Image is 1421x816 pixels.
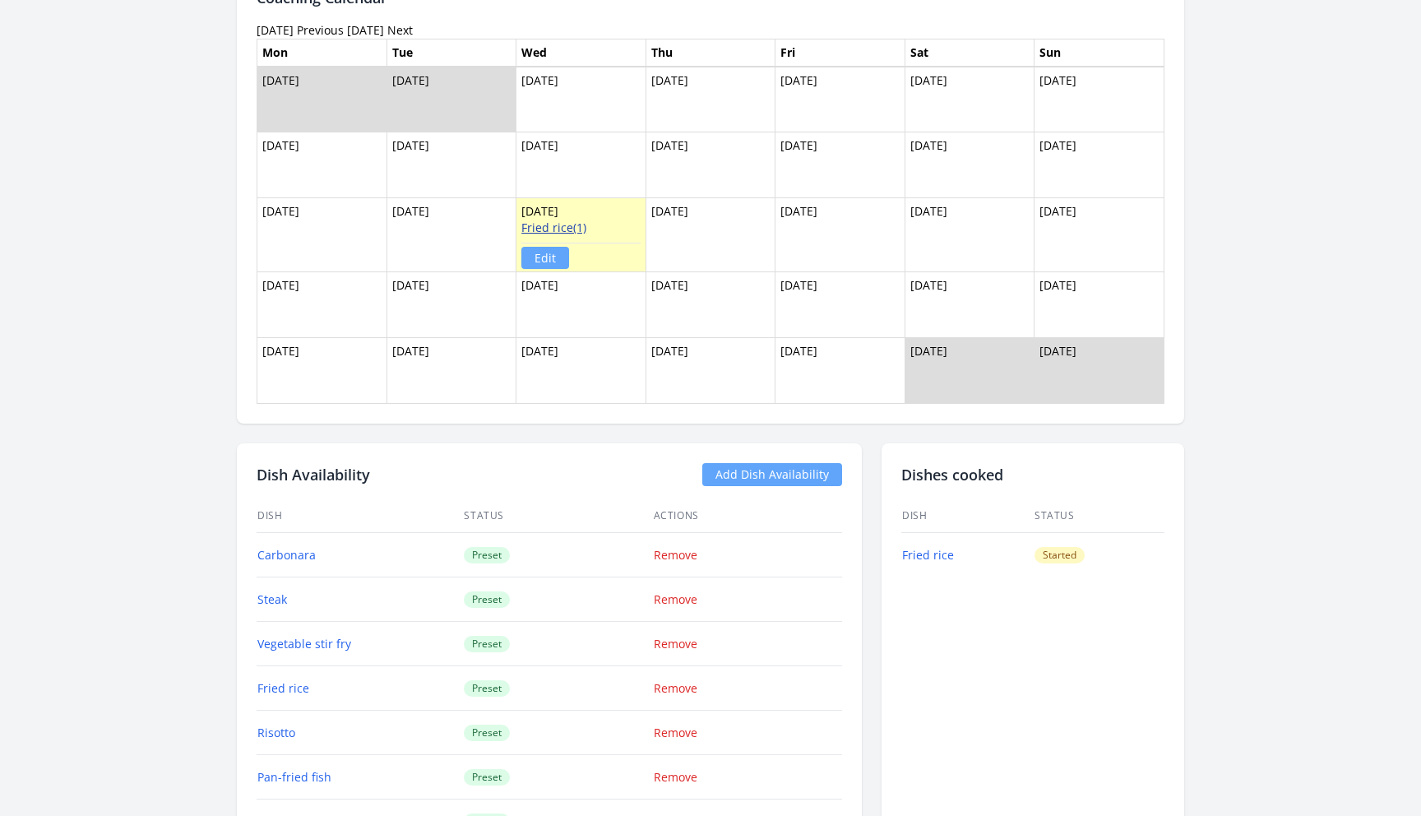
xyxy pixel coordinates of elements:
[386,272,516,338] td: [DATE]
[386,338,516,404] td: [DATE]
[257,67,387,132] td: [DATE]
[1035,67,1164,132] td: [DATE]
[905,272,1035,338] td: [DATE]
[654,769,697,785] a: Remove
[257,272,387,338] td: [DATE]
[464,636,510,652] span: Preset
[1035,198,1164,272] td: [DATE]
[775,132,905,198] td: [DATE]
[516,198,646,272] td: [DATE]
[464,725,510,741] span: Preset
[516,272,646,338] td: [DATE]
[1035,272,1164,338] td: [DATE]
[654,725,697,740] a: Remove
[1035,547,1085,563] span: Started
[257,463,370,486] h2: Dish Availability
[516,338,646,404] td: [DATE]
[1035,338,1164,404] td: [DATE]
[646,39,775,67] th: Thu
[654,680,697,696] a: Remove
[901,499,1034,533] th: Dish
[347,22,384,38] a: [DATE]
[257,769,331,785] a: Pan-fried fish
[901,463,1164,486] h2: Dishes cooked
[464,547,510,563] span: Preset
[257,725,295,740] a: Risotto
[1035,132,1164,198] td: [DATE]
[464,680,510,697] span: Preset
[257,680,309,696] a: Fried rice
[386,198,516,272] td: [DATE]
[257,198,387,272] td: [DATE]
[775,198,905,272] td: [DATE]
[257,547,316,563] a: Carbonara
[464,769,510,786] span: Preset
[654,591,697,607] a: Remove
[257,591,287,607] a: Steak
[902,547,954,563] a: Fried rice
[1034,499,1164,533] th: Status
[516,132,646,198] td: [DATE]
[464,591,510,608] span: Preset
[905,67,1035,132] td: [DATE]
[257,499,463,533] th: Dish
[905,132,1035,198] td: [DATE]
[257,39,387,67] th: Mon
[297,22,344,38] a: Previous
[386,39,516,67] th: Tue
[654,547,697,563] a: Remove
[646,132,775,198] td: [DATE]
[257,636,351,651] a: Vegetable stir fry
[775,272,905,338] td: [DATE]
[702,463,842,486] a: Add Dish Availability
[775,67,905,132] td: [DATE]
[386,67,516,132] td: [DATE]
[257,22,294,38] time: [DATE]
[905,338,1035,404] td: [DATE]
[387,22,413,38] a: Next
[516,39,646,67] th: Wed
[463,499,652,533] th: Status
[775,39,905,67] th: Fri
[654,636,697,651] a: Remove
[646,67,775,132] td: [DATE]
[257,132,387,198] td: [DATE]
[516,67,646,132] td: [DATE]
[646,338,775,404] td: [DATE]
[905,39,1035,67] th: Sat
[521,247,569,269] a: Edit
[646,198,775,272] td: [DATE]
[386,132,516,198] td: [DATE]
[653,499,842,533] th: Actions
[1035,39,1164,67] th: Sun
[521,220,586,235] a: Fried rice(1)
[257,338,387,404] td: [DATE]
[646,272,775,338] td: [DATE]
[905,198,1035,272] td: [DATE]
[775,338,905,404] td: [DATE]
